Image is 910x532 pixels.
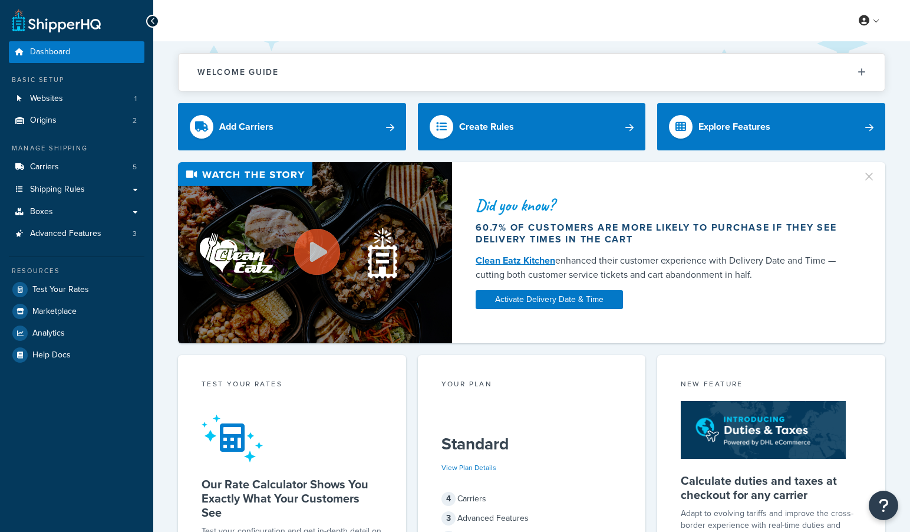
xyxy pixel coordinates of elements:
[681,379,862,392] div: New Feature
[30,207,53,217] span: Boxes
[32,285,89,295] span: Test Your Rates
[459,119,514,135] div: Create Rules
[698,119,770,135] div: Explore Features
[9,266,144,276] div: Resources
[9,75,144,85] div: Basic Setup
[9,41,144,63] a: Dashboard
[202,477,383,520] h5: Our Rate Calculator Shows You Exactly What Your Customers See
[9,301,144,322] a: Marketplace
[32,350,71,360] span: Help Docs
[134,94,137,104] span: 1
[441,435,622,454] h5: Standard
[9,110,144,132] a: Origins2
[681,474,862,502] h5: Calculate duties and taxes at checkout for any carrier
[441,491,622,507] div: Carriers
[476,254,848,282] div: enhanced their customer experience with Delivery Date and Time — cutting both customer service ti...
[30,229,101,239] span: Advanced Features
[179,54,885,91] button: Welcome Guide
[30,94,63,104] span: Websites
[476,197,848,214] div: Did you know?
[133,162,137,172] span: 5
[9,156,144,178] a: Carriers5
[30,116,57,126] span: Origins
[441,492,456,506] span: 4
[133,116,137,126] span: 2
[9,179,144,201] a: Shipping Rules
[9,223,144,245] a: Advanced Features3
[9,223,144,245] li: Advanced Features
[476,290,623,309] a: Activate Delivery Date & Time
[9,143,144,153] div: Manage Shipping
[9,110,144,132] li: Origins
[30,185,85,195] span: Shipping Rules
[441,510,622,527] div: Advanced Features
[9,156,144,178] li: Carriers
[202,379,383,392] div: Test your rates
[178,103,406,150] a: Add Carriers
[9,201,144,223] a: Boxes
[30,47,70,57] span: Dashboard
[32,307,77,317] span: Marketplace
[133,229,137,239] span: 3
[9,279,144,300] a: Test Your Rates
[30,162,59,172] span: Carriers
[441,511,456,526] span: 3
[9,88,144,110] li: Websites
[32,329,65,339] span: Analytics
[418,103,646,150] a: Create Rules
[441,462,496,473] a: View Plan Details
[178,162,452,343] img: Video thumbnail
[9,323,144,344] a: Analytics
[197,68,279,77] h2: Welcome Guide
[476,254,555,267] a: Clean Eatz Kitchen
[869,491,898,520] button: Open Resource Center
[476,222,848,245] div: 60.7% of customers are more likely to purchase if they see delivery times in the cart
[9,88,144,110] a: Websites1
[657,103,885,150] a: Explore Features
[219,119,273,135] div: Add Carriers
[441,379,622,392] div: Your Plan
[9,344,144,366] a: Help Docs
